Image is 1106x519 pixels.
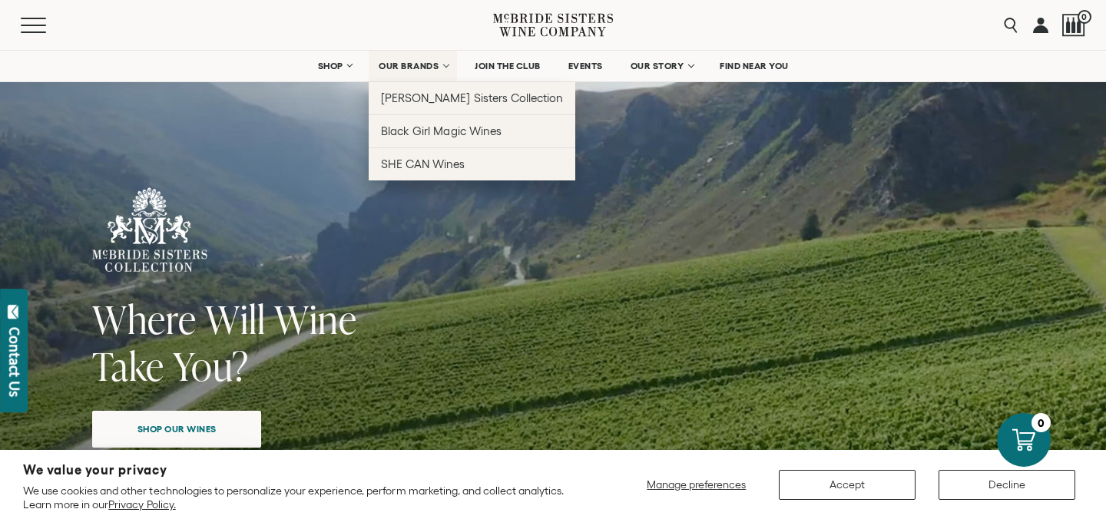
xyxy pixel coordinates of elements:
a: Privacy Policy. [108,498,175,511]
a: FIND NEAR YOU [710,51,799,81]
a: Shop our wines [92,411,261,448]
span: JOIN THE CLUB [475,61,541,71]
span: 0 [1078,10,1091,24]
span: Wine [274,293,357,345]
a: EVENTS [558,51,613,81]
button: Decline [939,470,1075,500]
a: [PERSON_NAME] Sisters Collection [369,81,575,114]
span: FIND NEAR YOU [720,61,789,71]
button: Accept [779,470,916,500]
span: SHE CAN Wines [381,157,465,170]
a: JOIN THE CLUB [465,51,551,81]
div: Contact Us [7,327,22,397]
span: SHOP [317,61,343,71]
span: [PERSON_NAME] Sisters Collection [381,91,563,104]
a: SHOP [307,51,361,81]
span: EVENTS [568,61,603,71]
a: OUR BRANDS [369,51,457,81]
div: 0 [1031,413,1051,432]
span: Where [92,293,197,345]
span: Black Girl Magic Wines [381,124,501,137]
span: Manage preferences [647,478,746,491]
span: Take [92,339,164,392]
button: Manage preferences [637,470,756,500]
span: OUR BRANDS [379,61,439,71]
span: Shop our wines [111,414,243,444]
a: SHE CAN Wines [369,147,575,180]
a: OUR STORY [621,51,703,81]
p: We use cookies and other technologies to personalize your experience, perform marketing, and coll... [23,484,584,511]
span: OUR STORY [631,61,684,71]
button: Mobile Menu Trigger [21,18,76,33]
span: You? [173,339,249,392]
a: Black Girl Magic Wines [369,114,575,147]
h2: We value your privacy [23,464,584,477]
span: Will [205,293,266,345]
